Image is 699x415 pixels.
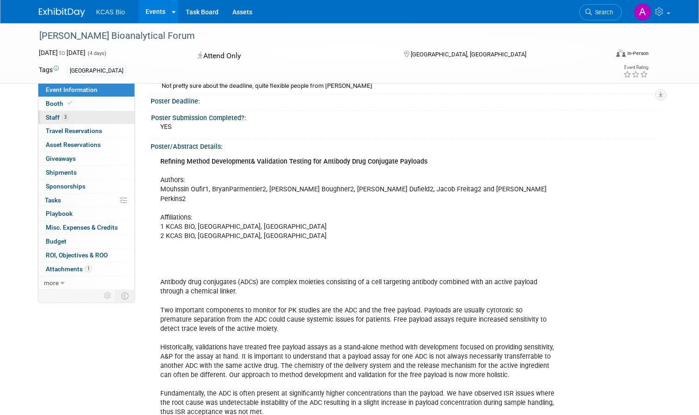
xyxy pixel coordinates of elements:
[46,183,85,190] span: Sponsorships
[45,196,61,204] span: Tasks
[151,140,660,151] div: Poster/Abstract Details:
[592,9,613,16] span: Search
[46,86,97,93] span: Event Information
[623,65,648,70] div: Event Rating
[67,101,72,106] i: Booth reservation complete
[116,290,135,302] td: Toggle Event Tabs
[38,180,134,193] a: Sponsorships
[39,49,85,56] span: [DATE] [DATE]
[46,141,101,148] span: Asset Reservations
[38,166,134,179] a: Shipments
[46,114,69,121] span: Staff
[151,94,660,106] div: Poster Deadline:
[38,249,134,262] a: ROI, Objectives & ROO
[46,251,108,259] span: ROI, Objectives & ROO
[46,169,77,176] span: Shipments
[38,152,134,165] a: Giveaways
[46,155,76,162] span: Giveaways
[38,207,134,220] a: Playbook
[411,51,526,58] span: [GEOGRAPHIC_DATA], [GEOGRAPHIC_DATA]
[627,50,649,57] div: In-Person
[38,221,134,234] a: Misc. Expenses & Credits
[38,97,134,110] a: Booth
[39,65,59,76] td: Tags
[85,265,92,272] span: 1
[634,3,651,21] img: Adriane Csikos
[38,235,134,248] a: Budget
[44,279,59,287] span: more
[38,262,134,276] a: Attachments1
[62,114,69,121] span: 3
[96,8,125,16] span: KCAS Bio
[46,238,67,245] span: Budget
[46,265,92,273] span: Attachments
[579,4,622,20] a: Search
[162,82,653,91] div: Not pretty sure about the deadline, quite flexible people from [PERSON_NAME]
[46,100,74,107] span: Booth
[151,111,656,122] div: Poster Submission Completed?:
[46,210,73,217] span: Playbook
[38,124,134,138] a: Travel Reservations
[58,49,67,56] span: to
[46,127,102,134] span: Travel Reservations
[87,50,106,56] span: (4 days)
[38,138,134,152] a: Asset Reservations
[38,83,134,97] a: Event Information
[36,28,597,44] div: [PERSON_NAME] Bioanalytical Forum
[616,49,626,57] img: Format-Inperson.png
[46,224,118,231] span: Misc. Expenses & Credits
[38,194,134,207] a: Tasks
[38,276,134,290] a: more
[559,48,649,62] div: Event Format
[160,123,171,130] span: YES
[67,66,126,76] div: [GEOGRAPHIC_DATA]
[39,8,85,17] img: ExhibitDay
[38,111,134,124] a: Staff3
[100,290,116,302] td: Personalize Event Tab Strip
[160,158,427,165] b: Refining Method Development& Validation Testing for Antibody Drug Conjugate Payloads
[195,48,389,64] div: Attend Only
